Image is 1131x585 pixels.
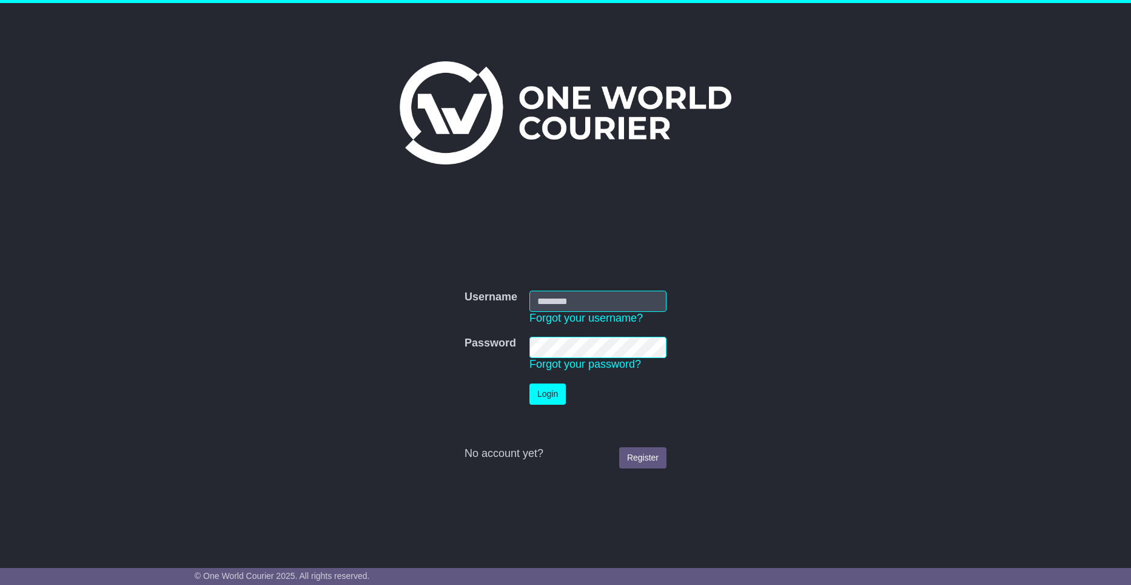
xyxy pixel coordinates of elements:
span: © One World Courier 2025. All rights reserved. [195,571,370,581]
button: Login [529,384,566,405]
img: One World [400,61,731,164]
label: Password [465,337,516,350]
div: No account yet? [465,447,666,461]
a: Register [619,447,666,468]
label: Username [465,291,517,304]
a: Forgot your password? [529,358,641,370]
a: Forgot your username? [529,312,643,324]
